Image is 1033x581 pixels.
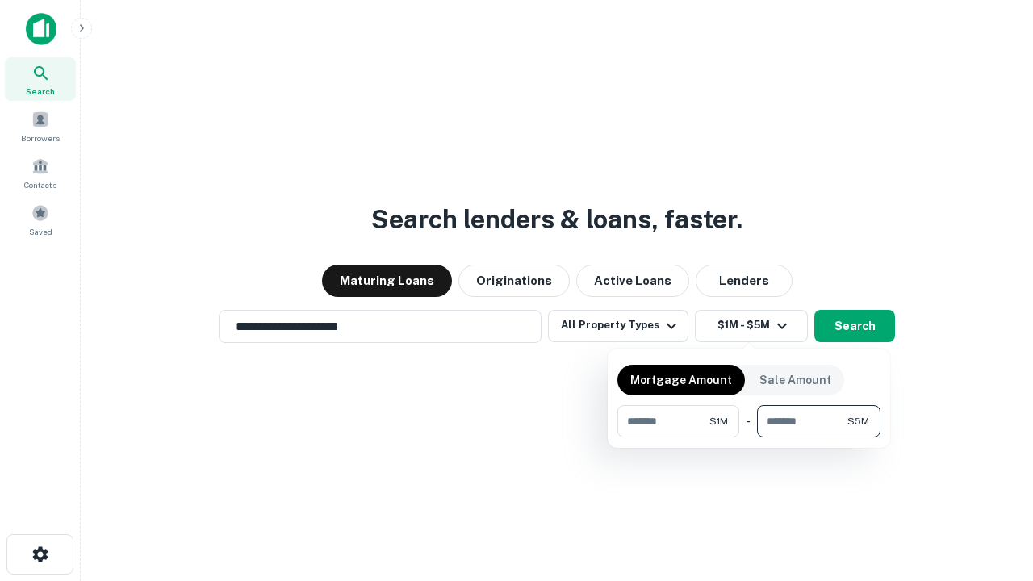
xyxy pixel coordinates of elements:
p: Mortgage Amount [630,371,732,389]
span: $1M [709,414,728,428]
div: - [746,405,751,437]
span: $5M [847,414,869,428]
iframe: Chat Widget [952,452,1033,529]
p: Sale Amount [759,371,831,389]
